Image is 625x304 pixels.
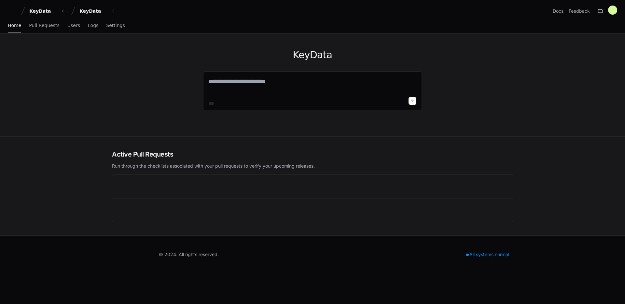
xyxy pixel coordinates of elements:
span: Home [8,23,21,27]
p: Run through the checklists associated with your pull requests to verify your upcoming releases. [112,163,513,169]
button: KeyData [77,5,118,17]
div: KeyData [79,8,107,14]
div: © 2024. All rights reserved. [159,251,219,258]
span: Users [67,23,80,27]
span: Logs [88,23,98,27]
a: Docs [553,8,563,14]
a: Users [67,18,80,33]
h2: Active Pull Requests [112,150,513,159]
button: KeyData [27,5,68,17]
a: Home [8,18,21,33]
div: KeyData [29,8,57,14]
a: Logs [88,18,98,33]
a: Pull Requests [29,18,59,33]
span: Pull Requests [29,23,59,27]
a: Settings [106,18,125,33]
h1: KeyData [203,49,422,61]
span: Settings [106,23,125,27]
div: All systems normal [462,250,513,259]
button: Feedback [569,8,590,14]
